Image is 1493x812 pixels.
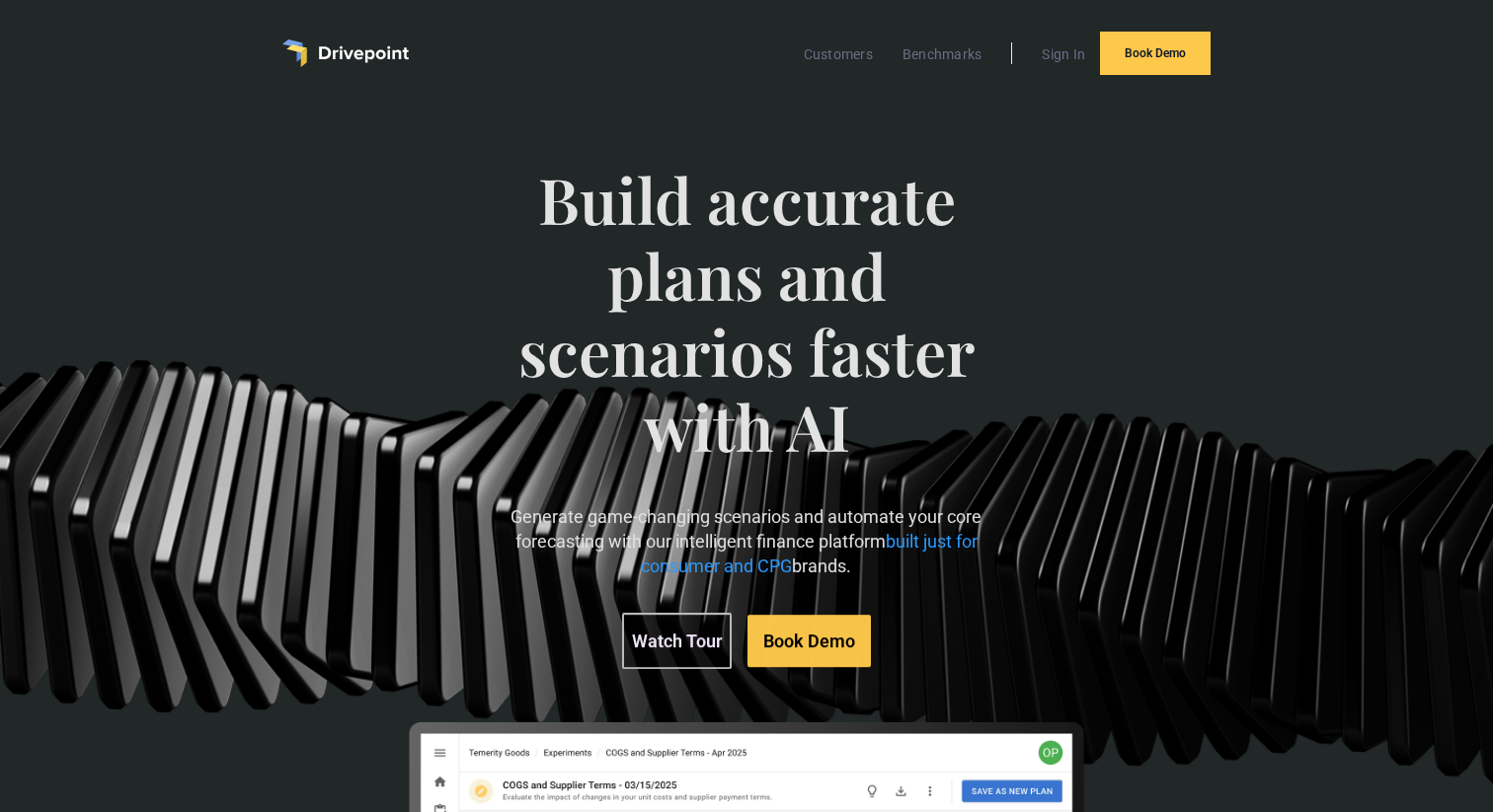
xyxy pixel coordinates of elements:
a: home [282,39,409,67]
a: Book Demo [747,615,871,667]
p: Generate game-changing scenarios and automate your core forecasting with our intelligent finance ... [492,504,1001,579]
span: Build accurate plans and scenarios faster with AI [492,162,1001,504]
a: Sign In [1032,41,1095,67]
a: Watch Tour [622,613,732,669]
a: Book Demo [1100,32,1211,75]
a: Customers [794,41,883,67]
a: Benchmarks [893,41,992,67]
